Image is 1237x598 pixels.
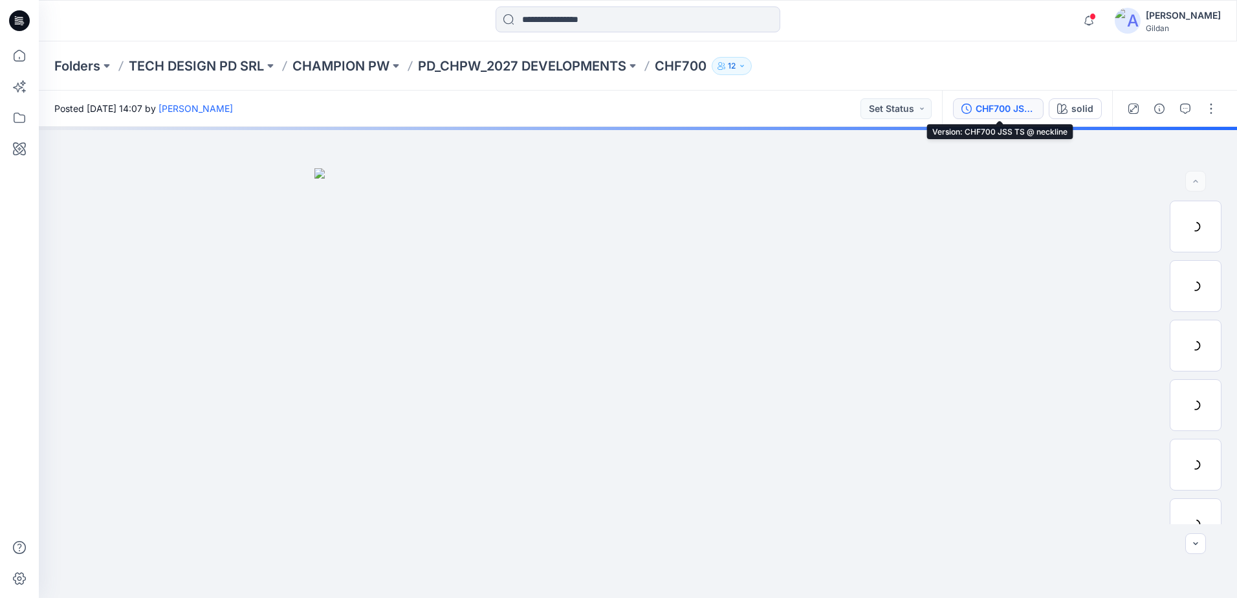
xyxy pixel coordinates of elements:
div: Gildan [1146,23,1221,33]
button: CHF700 JSS TS @ neckline [953,98,1044,119]
div: [PERSON_NAME] [1146,8,1221,23]
p: CHF700 [655,57,706,75]
img: avatar [1115,8,1141,34]
a: Folders [54,57,100,75]
a: [PERSON_NAME] [159,103,233,114]
a: PD_CHPW_2027 DEVELOPMENTS [418,57,626,75]
button: 12 [712,57,752,75]
p: 12 [728,59,736,73]
span: Posted [DATE] 14:07 by [54,102,233,115]
div: solid [1071,102,1093,116]
img: eyJhbGciOiJIUzI1NiIsImtpZCI6IjAiLCJzbHQiOiJzZXMiLCJ0eXAiOiJKV1QifQ.eyJkYXRhIjp7InR5cGUiOiJzdG9yYW... [314,168,961,598]
button: Details [1149,98,1170,119]
div: CHF700 JSS TS @ neckline [976,102,1035,116]
a: TECH DESIGN PD SRL [129,57,264,75]
button: solid [1049,98,1102,119]
a: CHAMPION PW [292,57,389,75]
